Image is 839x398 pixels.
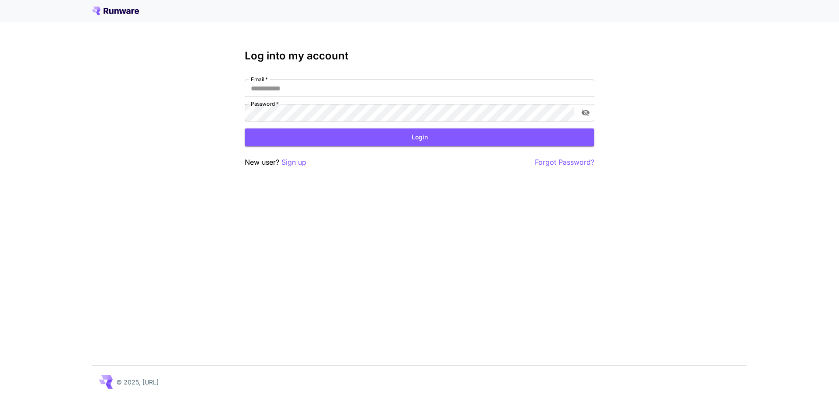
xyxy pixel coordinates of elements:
[245,50,594,62] h3: Log into my account
[251,100,279,107] label: Password
[578,105,593,121] button: toggle password visibility
[245,157,306,168] p: New user?
[281,157,306,168] button: Sign up
[245,128,594,146] button: Login
[535,157,594,168] button: Forgot Password?
[251,76,268,83] label: Email
[116,377,159,387] p: © 2025, [URL]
